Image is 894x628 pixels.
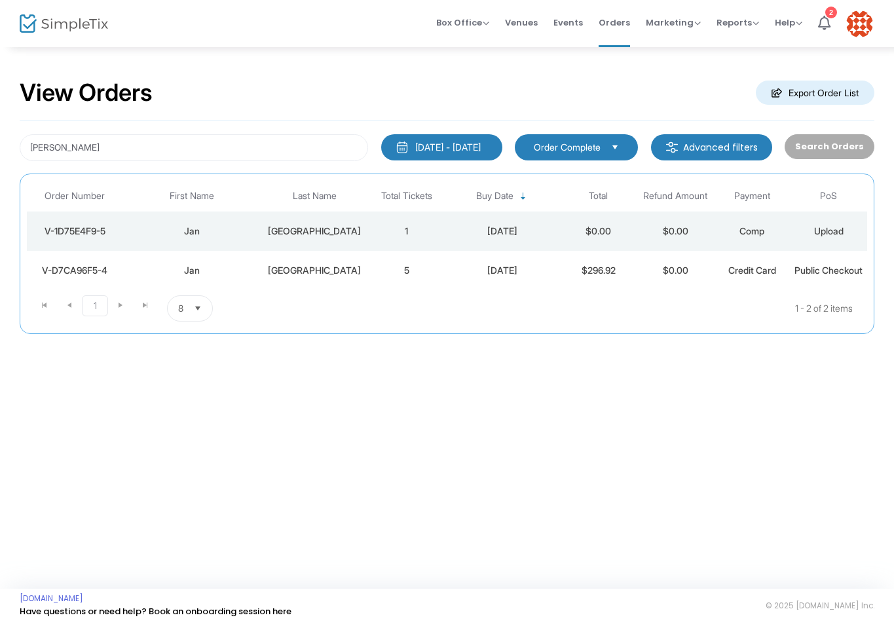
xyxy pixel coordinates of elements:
img: filter [665,141,679,154]
div: 7/24/2025 [449,264,557,277]
m-button: Export Order List [756,81,874,105]
span: Events [553,6,583,39]
span: Marketing [646,16,701,29]
span: Upload [814,225,844,236]
span: Orders [599,6,630,39]
span: Box Office [436,16,489,29]
span: PoS [820,191,837,202]
td: $0.00 [560,212,637,251]
span: Reports [717,16,759,29]
span: © 2025 [DOMAIN_NAME] Inc. [766,600,874,611]
input: Search by name, email, phone, order number, ip address, or last 4 digits of card [20,134,368,161]
div: Gilsdorf [264,264,365,277]
span: Payment [734,191,770,202]
td: $296.92 [560,251,637,290]
div: Data table [27,181,867,290]
span: Order Number [45,191,105,202]
div: 2 [825,7,837,18]
td: $0.00 [637,212,713,251]
div: [DATE] - [DATE] [415,141,481,154]
th: Refund Amount [637,181,713,212]
td: 5 [368,251,445,290]
span: Help [775,16,802,29]
span: First Name [170,191,214,202]
div: Jan [126,225,257,238]
h2: View Orders [20,79,153,107]
th: Total Tickets [368,181,445,212]
span: Page 1 [82,295,108,316]
m-button: Advanced filters [651,134,772,160]
span: Venues [505,6,538,39]
td: 1 [368,212,445,251]
img: monthly [396,141,409,154]
div: Gilsdorf [264,225,365,238]
span: Last Name [293,191,337,202]
span: Credit Card [728,265,776,276]
span: Public Checkout [794,265,863,276]
a: Have questions or need help? Book an onboarding session here [20,605,291,618]
button: Select [189,296,207,321]
span: 8 [178,302,183,315]
div: Jan [126,264,257,277]
th: Total [560,181,637,212]
kendo-pager-info: 1 - 2 of 2 items [343,295,853,322]
div: V-D7CA96F5-4 [30,264,119,277]
td: $0.00 [637,251,713,290]
button: Select [606,140,624,155]
span: Buy Date [476,191,513,202]
button: [DATE] - [DATE] [381,134,502,160]
div: 9/20/2025 [449,225,557,238]
span: Sortable [518,191,529,202]
span: Comp [739,225,764,236]
a: [DOMAIN_NAME] [20,593,83,604]
span: Order Complete [534,141,601,154]
div: V-1D75E4F9-5 [30,225,119,238]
